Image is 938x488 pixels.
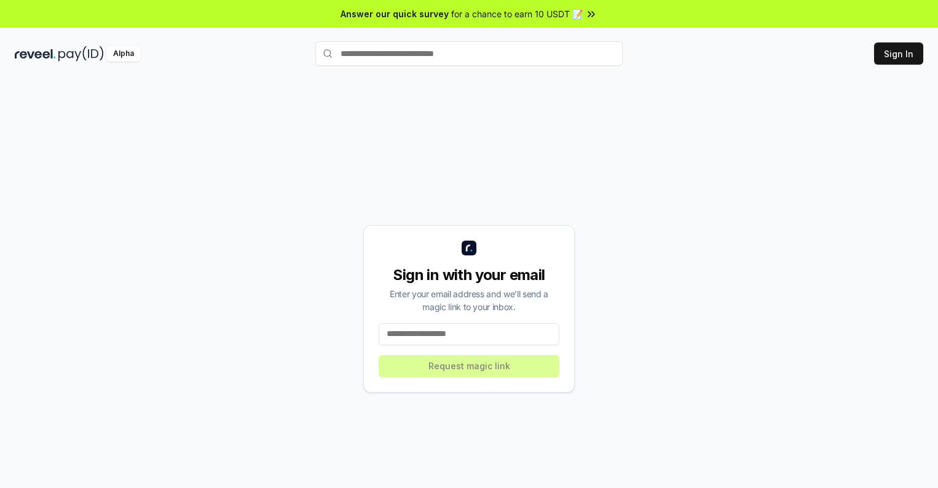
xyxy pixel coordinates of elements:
[341,7,449,20] span: Answer our quick survey
[462,241,476,255] img: logo_small
[106,46,141,62] div: Alpha
[379,287,559,313] div: Enter your email address and we’ll send a magic link to your inbox.
[451,7,583,20] span: for a chance to earn 10 USDT 📝
[58,46,104,62] img: pay_id
[874,42,923,65] button: Sign In
[15,46,56,62] img: reveel_dark
[379,265,559,285] div: Sign in with your email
